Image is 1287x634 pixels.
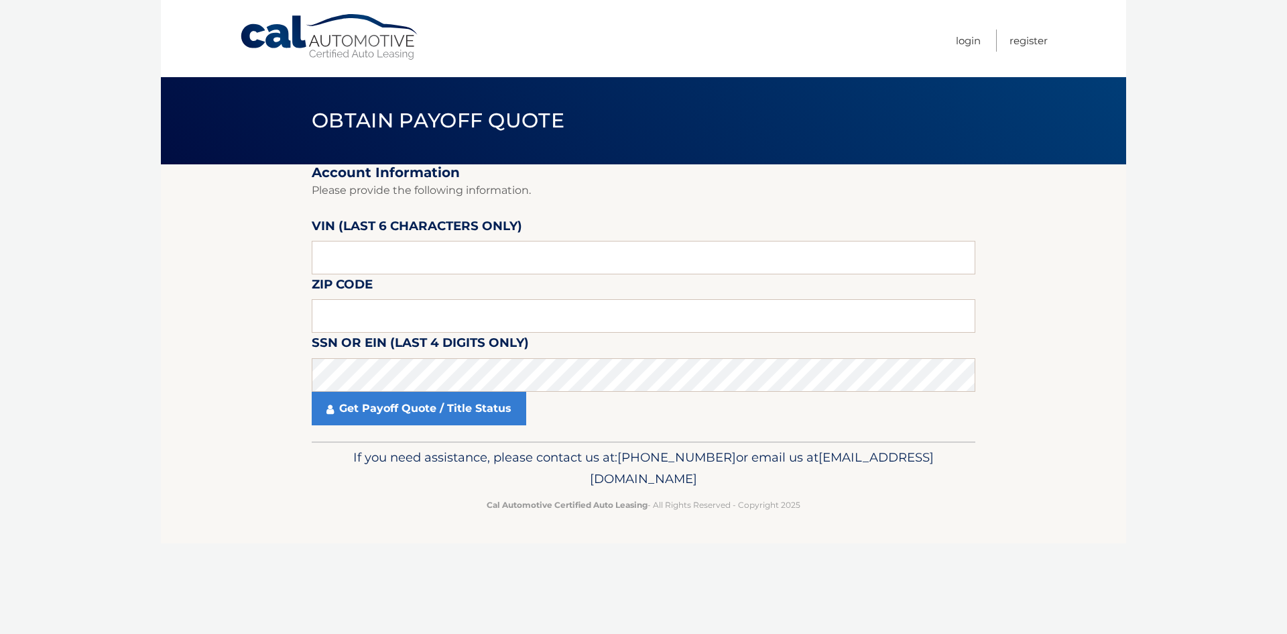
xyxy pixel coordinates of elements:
strong: Cal Automotive Certified Auto Leasing [487,500,648,510]
label: VIN (last 6 characters only) [312,216,522,241]
span: Obtain Payoff Quote [312,108,564,133]
a: Get Payoff Quote / Title Status [312,392,526,425]
p: - All Rights Reserved - Copyright 2025 [320,498,967,512]
a: Cal Automotive [239,13,420,61]
h2: Account Information [312,164,975,181]
label: Zip Code [312,274,373,299]
a: Login [956,30,981,52]
a: Register [1009,30,1048,52]
p: If you need assistance, please contact us at: or email us at [320,447,967,490]
label: SSN or EIN (last 4 digits only) [312,333,529,358]
span: [PHONE_NUMBER] [617,450,736,465]
p: Please provide the following information. [312,181,975,200]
